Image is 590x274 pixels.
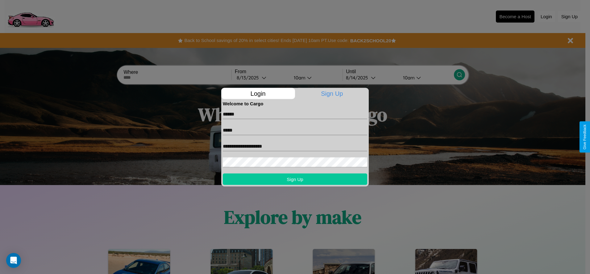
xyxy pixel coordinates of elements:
[6,253,21,268] div: Open Intercom Messenger
[295,88,369,99] p: Sign Up
[223,101,367,106] h4: Welcome to Cargo
[221,88,295,99] p: Login
[583,124,587,150] div: Give Feedback
[223,173,367,185] button: Sign Up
